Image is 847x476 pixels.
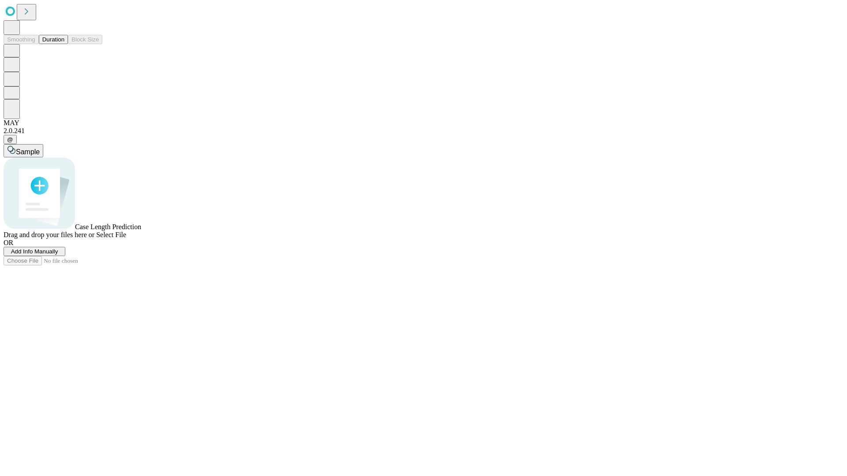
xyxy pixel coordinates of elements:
[39,35,68,44] button: Duration
[75,223,141,231] span: Case Length Prediction
[4,35,39,44] button: Smoothing
[4,239,13,246] span: OR
[16,148,40,156] span: Sample
[7,136,13,143] span: @
[68,35,102,44] button: Block Size
[4,127,843,135] div: 2.0.241
[96,231,126,238] span: Select File
[11,248,58,255] span: Add Info Manually
[4,119,843,127] div: MAY
[4,135,17,144] button: @
[4,247,65,256] button: Add Info Manually
[4,144,43,157] button: Sample
[4,231,94,238] span: Drag and drop your files here or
